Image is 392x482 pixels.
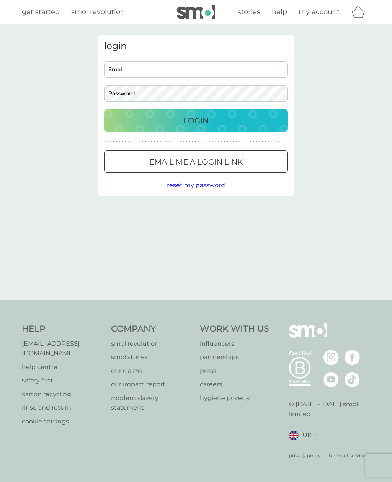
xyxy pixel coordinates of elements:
p: ● [145,139,147,143]
a: [EMAIL_ADDRESS][DOMAIN_NAME] [22,339,103,358]
span: stories [238,8,260,16]
a: our claims [111,366,193,376]
p: ● [268,139,269,143]
a: modern slavery statement [111,393,193,413]
p: ● [238,139,240,143]
a: smol revolution [71,7,125,18]
p: ● [209,139,211,143]
p: ● [113,139,114,143]
img: select a new location [315,433,318,438]
a: carton recycling [22,389,103,399]
p: ● [192,139,193,143]
p: ● [177,139,179,143]
p: ● [107,139,109,143]
p: ● [122,139,123,143]
p: ● [273,139,275,143]
p: ● [139,139,141,143]
p: ● [282,139,284,143]
img: visit the smol Tiktok page [345,372,360,387]
p: ● [104,139,106,143]
h4: Work With Us [200,323,269,335]
p: ● [253,139,255,143]
p: hygiene poverty [200,393,269,403]
button: Email me a login link [104,150,288,173]
a: help [272,7,287,18]
p: ● [262,139,263,143]
span: UK [302,430,312,440]
img: smol [177,5,215,19]
a: safety first [22,376,103,386]
p: ● [183,139,185,143]
p: ● [127,139,129,143]
a: smol revolution [111,339,193,349]
span: help [272,8,287,16]
a: influencers [200,339,269,349]
p: ● [151,139,152,143]
p: ● [148,139,149,143]
p: ● [279,139,281,143]
p: ● [227,139,228,143]
p: ● [212,139,214,143]
a: cookie settings [22,417,103,426]
button: reset my password [167,180,225,190]
a: our impact report [111,379,193,389]
p: ● [215,139,217,143]
p: ● [157,139,158,143]
p: ● [136,139,138,143]
a: rinse and return [22,403,103,413]
p: ● [247,139,249,143]
p: ● [168,139,170,143]
p: ● [186,139,188,143]
img: visit the smol Youtube page [323,372,339,387]
p: ● [110,139,111,143]
p: ● [244,139,246,143]
a: partnerships [200,352,269,362]
p: ● [142,139,144,143]
a: help centre [22,362,103,372]
p: ● [165,139,167,143]
a: smol stories [111,352,193,362]
h3: login [104,41,288,52]
img: visit the smol Instagram page [323,350,339,365]
p: careers [200,379,269,389]
p: ● [163,139,164,143]
p: ● [241,139,243,143]
p: ● [131,139,132,143]
p: ● [116,139,118,143]
a: get started [22,7,60,18]
p: ● [259,139,260,143]
p: privacy policy [289,452,321,459]
p: © [DATE] - [DATE] smol limited [289,399,371,419]
p: ● [160,139,161,143]
p: ● [201,139,202,143]
a: press [200,366,269,376]
a: terms of service [329,452,366,459]
span: reset my password [167,181,225,189]
p: ● [154,139,155,143]
a: my account [299,7,340,18]
img: visit the smol Facebook page [345,350,360,365]
p: ● [124,139,126,143]
p: ● [180,139,181,143]
p: ● [250,139,252,143]
p: ● [198,139,199,143]
p: ● [133,139,135,143]
h4: Help [22,323,103,335]
p: Login [183,114,209,127]
span: smol revolution [71,8,125,16]
p: ● [171,139,173,143]
div: basket [351,4,370,20]
p: ● [271,139,272,143]
p: ● [224,139,225,143]
p: ● [276,139,278,143]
